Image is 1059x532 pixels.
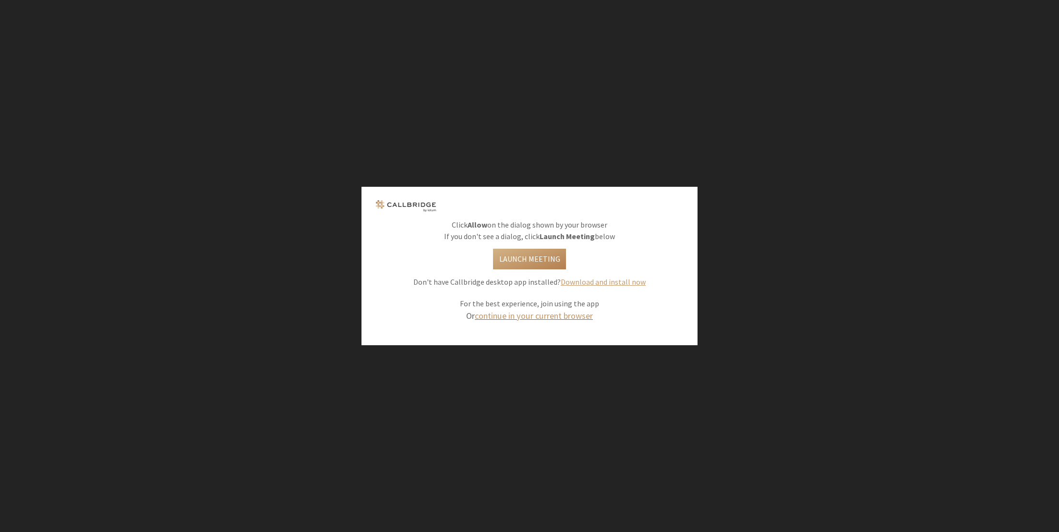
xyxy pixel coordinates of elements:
a: continue in your current browser [475,310,593,321]
b: Allow [468,220,487,230]
a: Download and install now [561,277,646,287]
p: Click on the dialog shown by your browser If you don't see a dialog, click below [375,219,684,242]
b: Launch Meeting [540,231,595,241]
img: logo.png [375,200,437,212]
button: Launch Meeting [493,249,566,269]
p: Don't have Callbridge desktop app installed? [375,276,684,288]
div: For the best experience, join using the app [401,298,659,322]
div: Or [408,309,652,322]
